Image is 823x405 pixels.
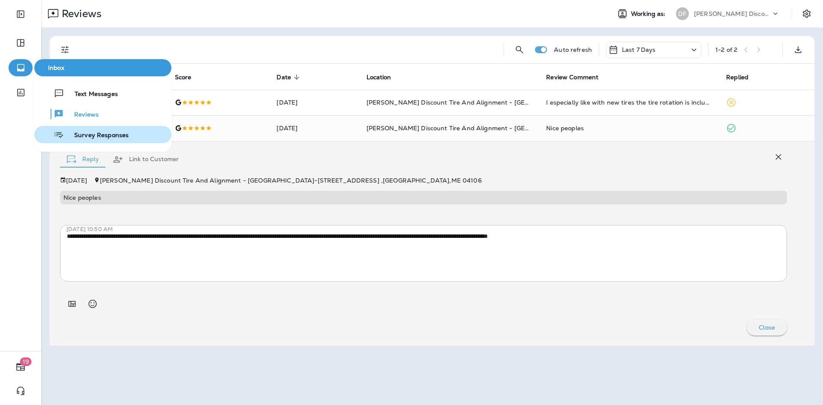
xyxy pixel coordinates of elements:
[64,132,129,140] span: Survey Responses
[100,177,482,184] span: [PERSON_NAME] Discount Tire And Alignment - [GEOGRAPHIC_DATA] - [STREET_ADDRESS] , [GEOGRAPHIC_DA...
[66,226,793,233] p: [DATE] 10:50 AM
[546,98,712,107] div: I especially like with new tires the tire rotation is included.
[715,46,737,53] div: 1 - 2 of 2
[106,144,186,175] button: Link to Customer
[64,90,118,99] span: Text Messages
[34,105,171,123] button: Reviews
[366,124,649,132] span: [PERSON_NAME] Discount Tire And Alignment - [GEOGRAPHIC_DATA] ([STREET_ADDRESS])
[366,74,391,81] span: Location
[34,85,171,102] button: Text Messages
[631,10,667,18] span: Working as:
[58,7,102,20] p: Reviews
[511,41,528,58] button: Search Reviews
[9,6,33,23] button: Expand Sidebar
[60,144,106,175] button: Reply
[546,74,598,81] span: Review Comment
[38,64,168,72] span: Inbox
[622,46,656,53] p: Last 7 Days
[726,74,748,81] span: Replied
[676,7,689,20] div: DF
[270,115,359,141] td: [DATE]
[759,324,775,331] p: Close
[64,111,99,119] span: Reviews
[799,6,814,21] button: Settings
[366,99,649,106] span: [PERSON_NAME] Discount Tire And Alignment - [GEOGRAPHIC_DATA] ([STREET_ADDRESS])
[63,194,784,201] p: Nice peoples
[175,74,192,81] span: Score
[554,46,592,53] p: Auto refresh
[84,295,101,312] button: Select an emoji
[34,126,171,143] button: Survey Responses
[546,124,712,132] div: Nice peoples
[694,10,771,17] p: [PERSON_NAME] Discount Tire & Alignment
[790,41,807,58] button: Export as CSV
[66,177,87,184] p: [DATE]
[63,295,81,312] button: Add in a premade template
[57,41,74,58] button: Filters
[20,357,32,366] span: 19
[34,59,171,76] button: Inbox
[276,74,291,81] span: Date
[270,90,359,115] td: [DATE]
